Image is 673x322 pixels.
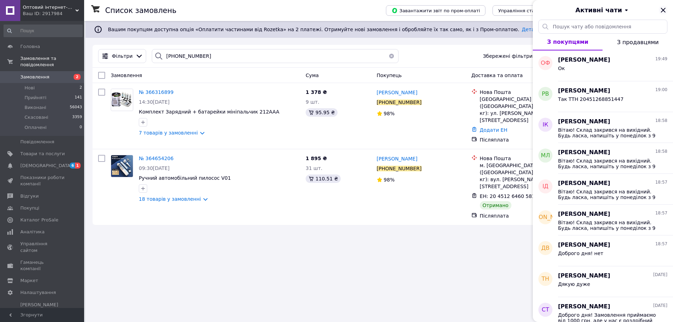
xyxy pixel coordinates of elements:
[23,11,84,17] div: Ваш ID: 2917984
[111,155,133,177] img: Фото товару
[80,85,82,91] span: 2
[655,179,667,185] span: 18:57
[377,100,422,105] div: [PHONE_NUMBER]
[655,149,667,155] span: 18:58
[558,220,658,231] span: Вітаю! Склад закрився на вихідний. Будь ласка, напишіть у понеділок з 9 ранку на склад тел [PHONE...
[111,73,142,78] span: Замовлення
[20,193,39,199] span: Відгуки
[139,109,279,115] a: Комплект Зарядний + батарейки мініпальчик 212AAA
[20,55,84,68] span: Замовлення та повідомлення
[522,213,569,221] span: [PERSON_NAME]
[655,56,667,62] span: 19:49
[558,96,624,102] span: Так ТТН 20451268851447
[377,73,402,78] span: Покупець
[558,87,610,95] span: [PERSON_NAME]
[558,118,610,126] span: [PERSON_NAME]
[20,259,65,272] span: Гаманець компанії
[139,89,174,95] a: № 366316899
[25,95,46,101] span: Прийняті
[306,174,341,183] div: 110.51 ₴
[480,201,511,210] div: Отримано
[480,136,579,143] div: Післяплата
[471,73,523,78] span: Доставка та оплата
[139,165,170,171] span: 09:30[DATE]
[306,99,319,105] span: 9 шт.
[23,4,75,11] span: Оптовий інтернет-магазин "Big Opt"
[108,27,552,32] span: Вашим покупцям доступна опція «Оплатити частинами від Rozetka» на 2 платежі. Отримуйте нові замов...
[533,174,673,205] button: ІД[PERSON_NAME]18:57Вітаю! Склад закрився на вихідний. Будь ласка, напишіть у понеділок з 9 ранку...
[480,162,579,190] div: м. [GEOGRAPHIC_DATA] ([GEOGRAPHIC_DATA].), №116 (до 30 кг): вул. [PERSON_NAME][STREET_ADDRESS]
[533,235,673,266] button: ДВ[PERSON_NAME]18:57Доброго дня! нет
[105,6,176,15] h1: Список замовлень
[542,275,549,283] span: ТН
[4,25,83,37] input: Пошук
[541,244,549,252] span: ДВ
[20,74,49,80] span: Замовлення
[558,149,610,157] span: [PERSON_NAME]
[75,163,81,169] span: 1
[558,179,610,187] span: [PERSON_NAME]
[558,281,590,287] span: Дякую дуже
[20,217,58,223] span: Каталог ProSale
[20,278,38,284] span: Маркет
[152,49,399,63] input: Пошук за номером замовлення, ПІБ покупця, номером телефону, Email, номером накладної
[558,241,610,249] span: [PERSON_NAME]
[533,81,673,112] button: РВ[PERSON_NAME]19:00Так ТТН 20451268851447
[558,66,565,71] span: Ок
[385,49,399,63] button: Очистить
[538,20,667,34] input: Пошук чату або повідомлення
[377,156,417,162] span: [PERSON_NAME]
[20,289,56,296] span: Налаштування
[533,112,673,143] button: ІК[PERSON_NAME]18:58Вітаю! Склад закрився на вихідний. Будь ласка, напишіть у понеділок з 9 ранку...
[384,111,395,116] span: 98%
[659,6,667,14] button: Закрити
[558,127,658,138] span: Вітаю! Склад закрився на вихідний. Будь ласка, напишіть у понеділок з 9 ранку на склад тел [PHONE...
[20,163,72,169] span: [DEMOGRAPHIC_DATA]
[533,266,673,297] button: ТН[PERSON_NAME][DATE]Дякую дуже
[558,210,610,218] span: [PERSON_NAME]
[392,7,480,14] span: Завантажити звіт по пром-оплаті
[20,241,65,253] span: Управління сайтом
[139,175,231,181] a: Ручний автомобільний пилосос V01
[70,163,75,169] span: 6
[542,90,549,98] span: РВ
[480,96,579,124] div: [GEOGRAPHIC_DATA] ([GEOGRAPHIC_DATA].), №116 (до 30 кг): ул. [PERSON_NAME][STREET_ADDRESS]
[480,212,579,219] div: Післяплата
[20,151,65,157] span: Товари та послуги
[377,166,422,171] div: [PHONE_NUMBER]
[25,114,48,121] span: Скасовані
[558,251,603,256] span: Доброго дня! нет
[655,87,667,93] span: 19:00
[70,104,82,111] span: 56043
[139,130,198,136] a: 7 товарів у замовленні
[139,99,170,105] span: 14:30[DATE]
[617,39,659,46] span: З продавцями
[541,59,550,67] span: ОФ
[306,108,338,117] div: 95.95 ₴
[533,34,603,50] button: З покупцями
[111,89,133,111] a: Фото товару
[20,174,65,187] span: Показники роботи компанії
[653,303,667,309] span: [DATE]
[306,165,322,171] span: 31 шт.
[306,89,327,95] span: 1 378 ₴
[75,95,82,101] span: 141
[377,155,417,162] a: [PERSON_NAME]
[522,27,553,32] a: Детальніше
[306,73,319,78] span: Cума
[558,56,610,64] span: [PERSON_NAME]
[547,39,589,45] span: З покупцями
[139,196,201,202] a: 18 товарів у замовленні
[542,306,549,314] span: СТ
[139,156,174,161] span: № 364654206
[80,124,82,131] span: 0
[480,193,538,199] span: ЕН: 20 4512 6460 5814
[655,118,667,124] span: 18:58
[558,272,610,280] span: [PERSON_NAME]
[20,229,45,235] span: Аналітика
[377,89,417,96] a: [PERSON_NAME]
[384,177,395,183] span: 98%
[386,5,485,16] button: Завантажити звіт по пром-оплаті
